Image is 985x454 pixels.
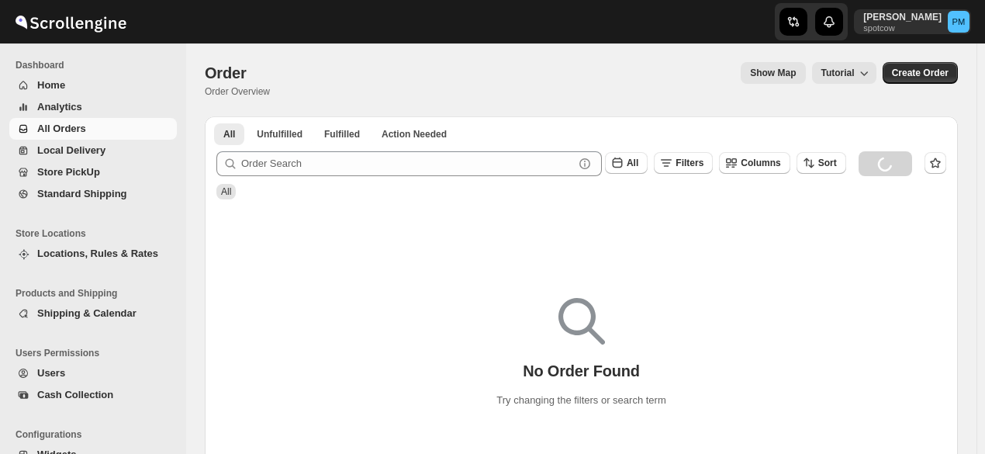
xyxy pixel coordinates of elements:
[315,123,369,145] button: Fulfilled
[37,144,105,156] span: Local Delivery
[324,128,360,140] span: Fulfilled
[627,158,638,168] span: All
[741,62,805,84] button: Map action label
[654,152,713,174] button: Filters
[9,384,177,406] button: Cash Collection
[883,62,958,84] button: Create custom order
[854,9,971,34] button: User menu
[37,307,137,319] span: Shipping & Calendar
[676,158,703,168] span: Filters
[818,158,837,168] span: Sort
[892,67,949,79] span: Create Order
[719,152,790,174] button: Columns
[12,2,129,41] img: ScrollEngine
[37,389,113,400] span: Cash Collection
[952,17,966,26] text: PM
[9,243,177,265] button: Locations, Rules & Rates
[821,68,855,78] span: Tutorial
[523,362,640,380] p: No Order Found
[205,64,246,81] span: Order
[16,59,178,71] span: Dashboard
[372,123,456,145] button: ActionNeeded
[496,393,665,408] p: Try changing the filters or search term
[16,227,178,240] span: Store Locations
[750,67,796,79] span: Show Map
[37,123,86,134] span: All Orders
[241,151,574,176] input: Order Search
[948,11,969,33] span: Prateeksh Mehra
[9,118,177,140] button: All Orders
[863,23,942,33] p: spotcow
[9,75,177,96] button: Home
[37,367,65,379] span: Users
[605,152,648,174] button: All
[16,347,178,359] span: Users Permissions
[16,428,178,441] span: Configurations
[37,79,65,91] span: Home
[863,11,942,23] p: [PERSON_NAME]
[37,101,82,113] span: Analytics
[214,123,244,145] button: All
[9,96,177,118] button: Analytics
[257,128,302,140] span: Unfulfilled
[205,85,270,98] p: Order Overview
[797,152,846,174] button: Sort
[558,298,605,345] img: Empty search results
[37,166,100,178] span: Store PickUp
[741,158,780,168] span: Columns
[16,287,178,300] span: Products and Shipping
[247,123,312,145] button: Unfulfilled
[9,303,177,324] button: Shipping & Calendar
[221,186,231,197] span: All
[37,248,158,259] span: Locations, Rules & Rates
[37,188,127,199] span: Standard Shipping
[223,128,235,140] span: All
[812,62,876,84] button: Tutorial
[9,362,177,384] button: Users
[382,128,447,140] span: Action Needed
